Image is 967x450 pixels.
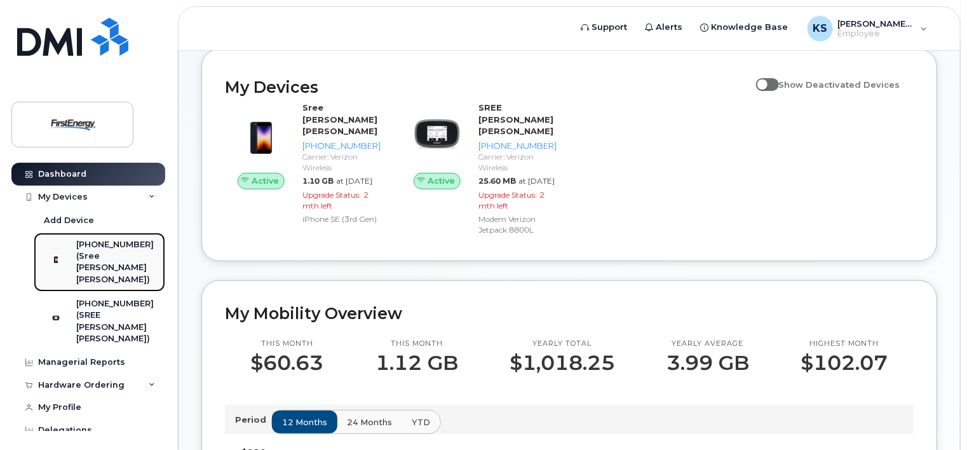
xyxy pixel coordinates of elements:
[251,339,324,349] p: This month
[478,190,544,210] span: 2 mth left
[478,214,557,235] div: Modem Verizon Jetpack 8800L
[302,214,381,224] div: iPhone SE (3rd Gen)
[510,351,615,374] p: $1,018.25
[302,176,334,186] span: 1.10 GB
[779,79,900,90] span: Show Deactivated Devices
[510,339,615,349] p: Yearly total
[656,21,683,34] span: Alerts
[411,108,463,160] img: image20231002-3703462-zs44o9.jpeg
[225,78,750,97] h2: My Devices
[666,339,749,349] p: Yearly average
[225,304,914,323] h2: My Mobility Overview
[838,18,914,29] span: [PERSON_NAME] [PERSON_NAME]
[375,339,458,349] p: This month
[637,15,692,40] a: Alerts
[592,21,628,34] span: Support
[518,176,555,186] span: at [DATE]
[838,29,914,39] span: Employee
[801,339,888,349] p: Highest month
[801,351,888,374] p: $102.07
[336,176,372,186] span: at [DATE]
[375,351,458,374] p: 1.12 GB
[478,102,553,136] strong: SREE [PERSON_NAME] [PERSON_NAME]
[302,140,381,152] div: [PHONE_NUMBER]
[412,416,430,428] span: YTD
[813,21,827,36] span: KS
[799,16,937,41] div: Kadiyala, Sree Surya Teja
[302,102,377,136] strong: Sree [PERSON_NAME] [PERSON_NAME]
[478,190,537,200] span: Upgrade Status:
[302,190,361,200] span: Upgrade Status:
[712,21,788,34] span: Knowledge Base
[302,190,369,210] span: 2 mth left
[235,108,287,160] img: image20231002-3703462-1angbar.jpeg
[692,15,797,40] a: Knowledge Base
[428,175,455,187] span: Active
[666,351,749,374] p: 3.99 GB
[572,15,637,40] a: Support
[478,151,557,173] div: Carrier: Verizon Wireless
[401,102,562,238] a: ActiveSREE [PERSON_NAME] [PERSON_NAME][PHONE_NUMBER]Carrier: Verizon Wireless25.60 MBat [DATE]Upg...
[225,102,386,227] a: ActiveSree [PERSON_NAME] [PERSON_NAME][PHONE_NUMBER]Carrier: Verizon Wireless1.10 GBat [DATE]Upgr...
[478,176,516,186] span: 25.60 MB
[235,414,271,426] p: Period
[756,72,766,83] input: Show Deactivated Devices
[252,175,279,187] span: Active
[347,416,392,428] span: 24 months
[251,351,324,374] p: $60.63
[302,151,381,173] div: Carrier: Verizon Wireless
[478,140,557,152] div: [PHONE_NUMBER]
[912,395,957,440] iframe: Messenger Launcher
